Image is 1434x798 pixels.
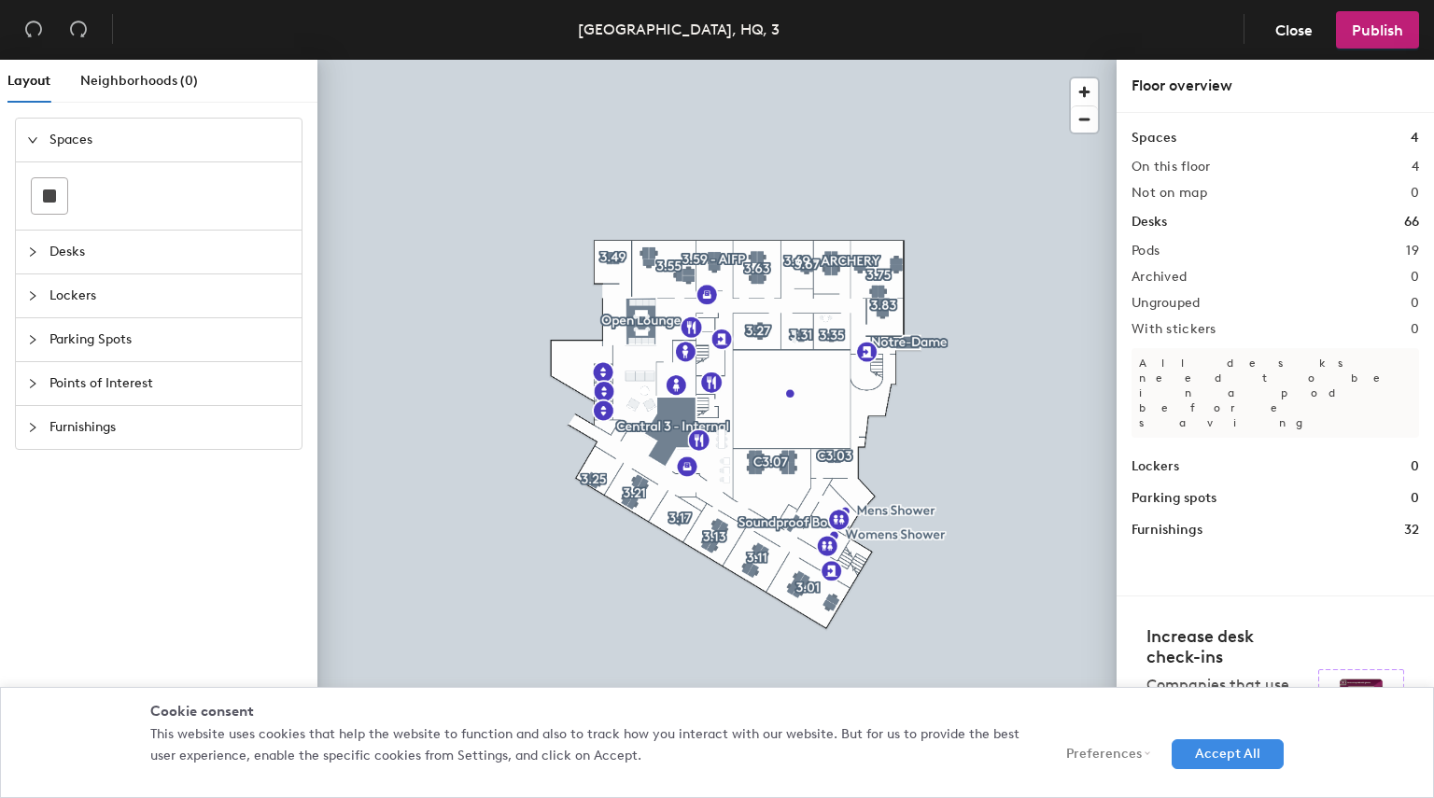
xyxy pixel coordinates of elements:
[1146,675,1307,757] p: Companies that use desk stickers have up to 25% more check-ins.
[27,422,38,433] span: collapsed
[1132,75,1419,97] div: Floor overview
[1132,244,1160,259] h2: Pods
[27,134,38,146] span: expanded
[80,73,198,89] span: Neighborhoods (0)
[1132,348,1419,438] p: All desks need to be in a pod before saving
[49,362,290,405] span: Points of Interest
[1411,128,1419,148] h1: 4
[27,290,38,301] span: collapsed
[1352,21,1403,39] span: Publish
[49,318,290,361] span: Parking Spots
[578,18,780,41] div: [GEOGRAPHIC_DATA], HQ, 3
[15,11,52,49] button: Undo (⌘ + Z)
[1132,128,1176,148] h1: Spaces
[1404,212,1419,232] h1: 66
[1132,520,1202,540] h1: Furnishings
[60,11,97,49] button: Redo (⌘ + ⇧ + Z)
[27,378,38,389] span: collapsed
[1411,488,1419,509] h1: 0
[27,246,38,258] span: collapsed
[1404,520,1419,540] h1: 32
[1411,296,1419,311] h2: 0
[49,406,290,449] span: Furnishings
[1132,270,1187,285] h2: Archived
[1411,322,1419,337] h2: 0
[7,73,50,89] span: Layout
[1412,160,1419,175] h2: 4
[1146,626,1307,667] h4: Increase desk check-ins
[49,231,290,273] span: Desks
[49,274,290,317] span: Lockers
[1132,160,1211,175] h2: On this floor
[1132,322,1216,337] h2: With stickers
[150,702,1284,721] div: Cookie consent
[1406,244,1419,259] h2: 19
[1132,212,1167,232] h1: Desks
[1259,11,1329,49] button: Close
[1132,456,1179,477] h1: Lockers
[1318,669,1404,733] img: Sticker logo
[1132,186,1207,201] h2: Not on map
[150,724,1024,766] p: This website uses cookies that help the website to function and also to track how you interact wi...
[1043,739,1158,769] button: Preferences
[1132,296,1201,311] h2: Ungrouped
[1336,11,1419,49] button: Publish
[1411,186,1419,201] h2: 0
[1275,21,1313,39] span: Close
[49,119,290,161] span: Spaces
[1132,488,1216,509] h1: Parking spots
[27,334,38,345] span: collapsed
[1411,456,1419,477] h1: 0
[1411,270,1419,285] h2: 0
[1172,739,1284,769] button: Accept All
